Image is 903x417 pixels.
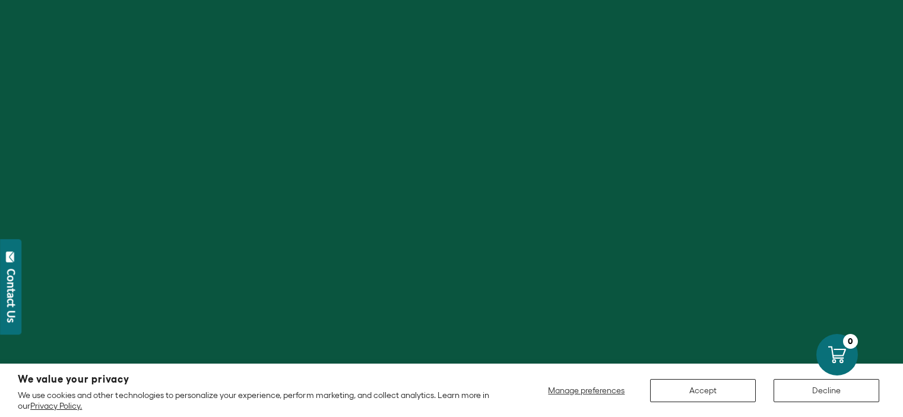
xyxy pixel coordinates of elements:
span: Manage preferences [548,386,625,395]
button: Accept [650,379,756,402]
div: Contact Us [5,269,17,323]
h2: We value your privacy [18,374,498,384]
p: We use cookies and other technologies to personalize your experience, perform marketing, and coll... [18,390,498,411]
div: 0 [843,334,858,349]
button: Manage preferences [541,379,632,402]
a: Privacy Policy. [30,401,82,410]
button: Decline [774,379,879,402]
